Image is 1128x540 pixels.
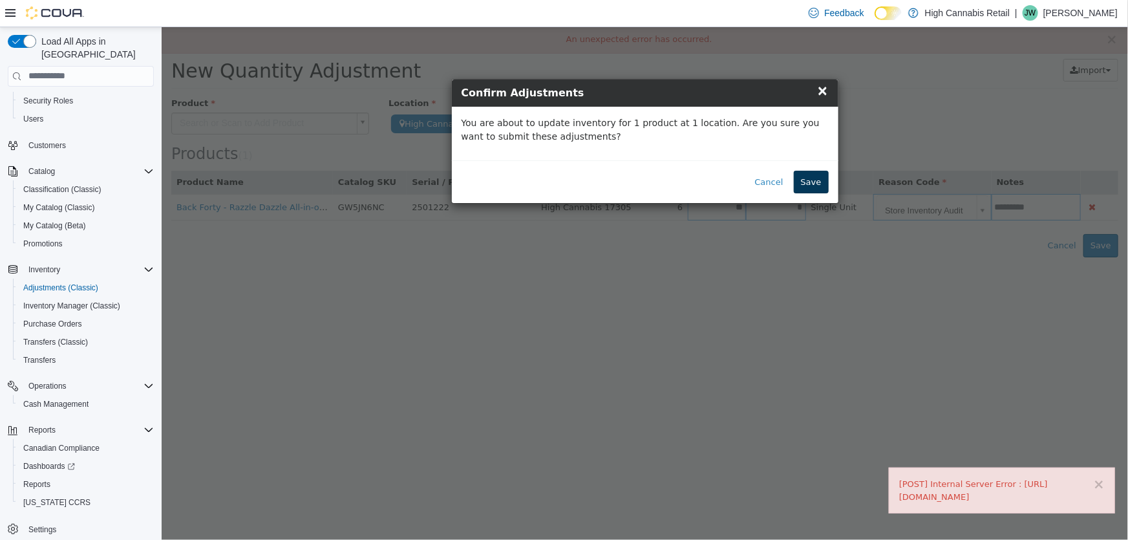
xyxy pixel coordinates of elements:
span: Cash Management [18,396,154,412]
a: Classification (Classic) [18,182,107,197]
a: Promotions [18,236,68,252]
button: Catalog [3,162,159,180]
span: Transfers [18,352,154,368]
button: Save [632,144,667,167]
span: Security Roles [23,96,73,106]
div: [POST] Internal Server Error : [URL][DOMAIN_NAME] [738,451,943,476]
button: Purchase Orders [13,315,159,333]
a: Security Roles [18,93,78,109]
button: Customers [3,136,159,155]
button: Cancel [586,144,629,167]
span: My Catalog (Beta) [23,221,86,231]
span: Adjustments (Classic) [23,283,98,293]
a: Cash Management [18,396,94,412]
button: Users [13,110,159,128]
button: Security Roles [13,92,159,110]
span: JW [1025,5,1036,21]
a: Dashboards [18,459,80,474]
span: Load All Apps in [GEOGRAPHIC_DATA] [36,35,154,61]
span: Feedback [824,6,864,19]
span: Inventory Manager (Classic) [18,298,154,314]
span: Inventory Manager (Classic) [23,301,120,311]
a: My Catalog (Beta) [18,218,91,233]
p: | [1015,5,1017,21]
span: Purchase Orders [18,316,154,332]
button: My Catalog (Classic) [13,199,159,217]
button: [US_STATE] CCRS [13,493,159,512]
button: Reports [13,475,159,493]
h4: Confirm Adjustments [300,58,667,74]
span: Catalog [28,166,55,177]
span: Customers [28,140,66,151]
a: Dashboards [13,457,159,475]
span: Reports [23,479,50,490]
span: Cash Management [23,399,89,409]
button: Transfers [13,351,159,369]
button: Catalog [23,164,60,179]
span: Dashboards [23,461,75,471]
a: [US_STATE] CCRS [18,495,96,510]
span: Inventory [28,265,60,275]
button: × [931,451,943,464]
p: High Cannabis Retail [925,5,1010,21]
p: [PERSON_NAME] [1043,5,1118,21]
span: Adjustments (Classic) [18,280,154,296]
span: Transfers [23,355,56,365]
span: Operations [23,378,154,394]
span: Canadian Compliance [18,440,154,456]
a: Users [18,111,48,127]
span: Reports [28,425,56,435]
span: Dashboards [18,459,154,474]
span: Transfers (Classic) [18,334,154,350]
span: Reports [23,422,154,438]
button: Settings [3,519,159,538]
button: Adjustments (Classic) [13,279,159,297]
button: Inventory [3,261,159,279]
span: Classification (Classic) [23,184,101,195]
a: Customers [23,138,71,153]
a: Transfers (Classic) [18,334,93,350]
span: Users [18,111,154,127]
span: Users [23,114,43,124]
button: Cash Management [13,395,159,413]
span: Operations [28,381,67,391]
div: Julie Wood [1023,5,1038,21]
span: Purchase Orders [23,319,82,329]
span: Inventory [23,262,154,277]
a: Canadian Compliance [18,440,105,456]
span: Promotions [23,239,63,249]
p: You are about to update inventory for 1 product at 1 location. Are you sure you want to submit th... [300,89,667,116]
a: Inventory Manager (Classic) [18,298,125,314]
button: Inventory [23,262,65,277]
a: Purchase Orders [18,316,87,332]
span: Security Roles [18,93,154,109]
input: Dark Mode [875,6,902,20]
span: Promotions [18,236,154,252]
a: Transfers [18,352,61,368]
a: Settings [23,522,61,537]
span: My Catalog (Classic) [23,202,95,213]
button: Reports [3,421,159,439]
span: Settings [23,521,154,537]
span: Transfers (Classic) [23,337,88,347]
span: My Catalog (Classic) [18,200,154,215]
a: My Catalog (Classic) [18,200,100,215]
a: Adjustments (Classic) [18,280,103,296]
button: Promotions [13,235,159,253]
span: Catalog [23,164,154,179]
span: Washington CCRS [18,495,154,510]
button: Reports [23,422,61,438]
span: Reports [18,477,154,492]
span: Settings [28,524,56,535]
span: My Catalog (Beta) [18,218,154,233]
button: Transfers (Classic) [13,333,159,351]
button: Inventory Manager (Classic) [13,297,159,315]
img: Cova [26,6,84,19]
a: Reports [18,477,56,492]
button: My Catalog (Beta) [13,217,159,235]
button: Classification (Classic) [13,180,159,199]
button: Operations [23,378,72,394]
button: Operations [3,377,159,395]
span: Customers [23,137,154,153]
